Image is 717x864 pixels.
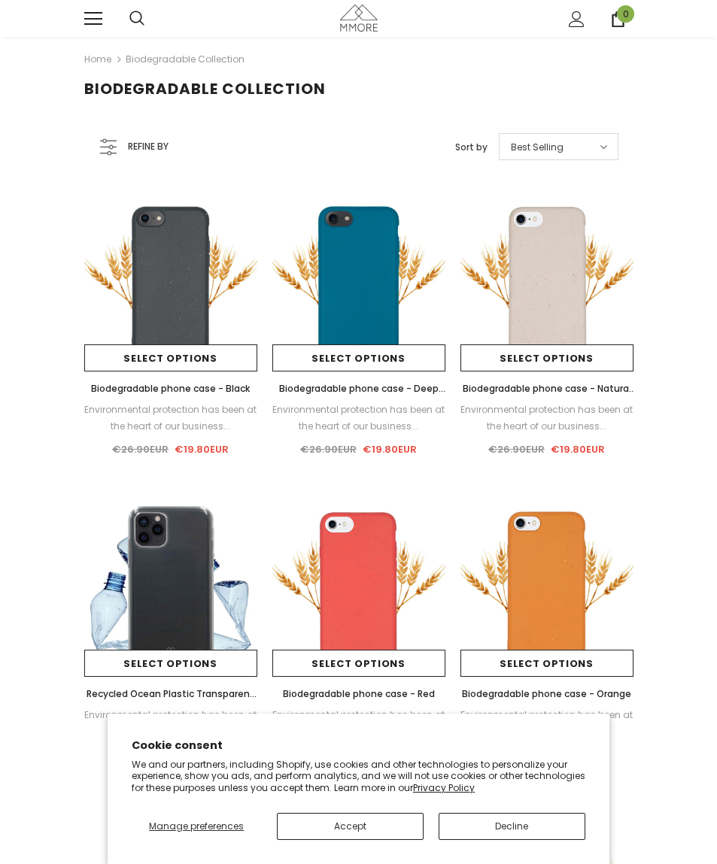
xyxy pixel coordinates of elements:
[126,53,245,65] a: Biodegradable Collection
[272,402,445,435] div: Environmental protection has been at the heart of our business...
[84,50,111,68] a: Home
[460,344,633,371] a: Select options
[617,5,634,23] span: 0
[84,78,326,99] span: Biodegradable Collection
[272,686,445,702] a: Biodegradable phone case - Red
[455,140,488,155] label: Sort by
[460,707,633,740] div: Environmental protection has been at the heart of our business...
[277,813,424,840] button: Accept
[283,687,435,700] span: Biodegradable phone case - Red
[91,382,250,395] span: Biodegradable phone case - Black
[132,813,262,840] button: Manage preferences
[463,382,636,411] span: Biodegradable phone case - Natural White
[132,759,585,794] p: We and our partners, including Shopify, use cookies and other technologies to personalize your ex...
[610,11,626,27] a: 0
[413,781,475,794] a: Privacy Policy
[460,686,633,702] a: Biodegradable phone case - Orange
[84,650,257,677] a: Select options
[128,138,169,155] span: Refine by
[462,687,631,700] span: Biodegradable phone case - Orange
[272,707,445,740] div: Environmental protection has been at the heart of our business...
[84,686,257,702] a: Recycled Ocean Plastic Transparent Phone Case
[132,738,585,753] h2: Cookie consent
[149,820,244,832] span: Manage preferences
[460,650,633,677] a: Select options
[551,442,605,456] span: €19.80EUR
[363,442,417,456] span: €19.80EUR
[460,402,633,435] div: Environmental protection has been at the heart of our business...
[112,442,169,456] span: €26.90EUR
[439,813,585,840] button: Decline
[340,5,378,31] img: MMORE Cases
[272,380,445,397] a: Biodegradable phone case - Deep Sea Blue
[272,650,445,677] a: Select options
[488,442,545,456] span: €26.90EUR
[84,344,257,371] a: Select options
[300,442,357,456] span: €26.90EUR
[279,382,445,411] span: Biodegradable phone case - Deep Sea Blue
[175,442,229,456] span: €19.80EUR
[511,140,564,155] span: Best Selling
[84,402,257,435] div: Environmental protection has been at the heart of our business...
[87,687,257,717] span: Recycled Ocean Plastic Transparent Phone Case
[84,707,257,740] div: Environmental protection has been at the heart of our business...
[272,344,445,371] a: Select options
[84,380,257,397] a: Biodegradable phone case - Black
[460,380,633,397] a: Biodegradable phone case - Natural White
